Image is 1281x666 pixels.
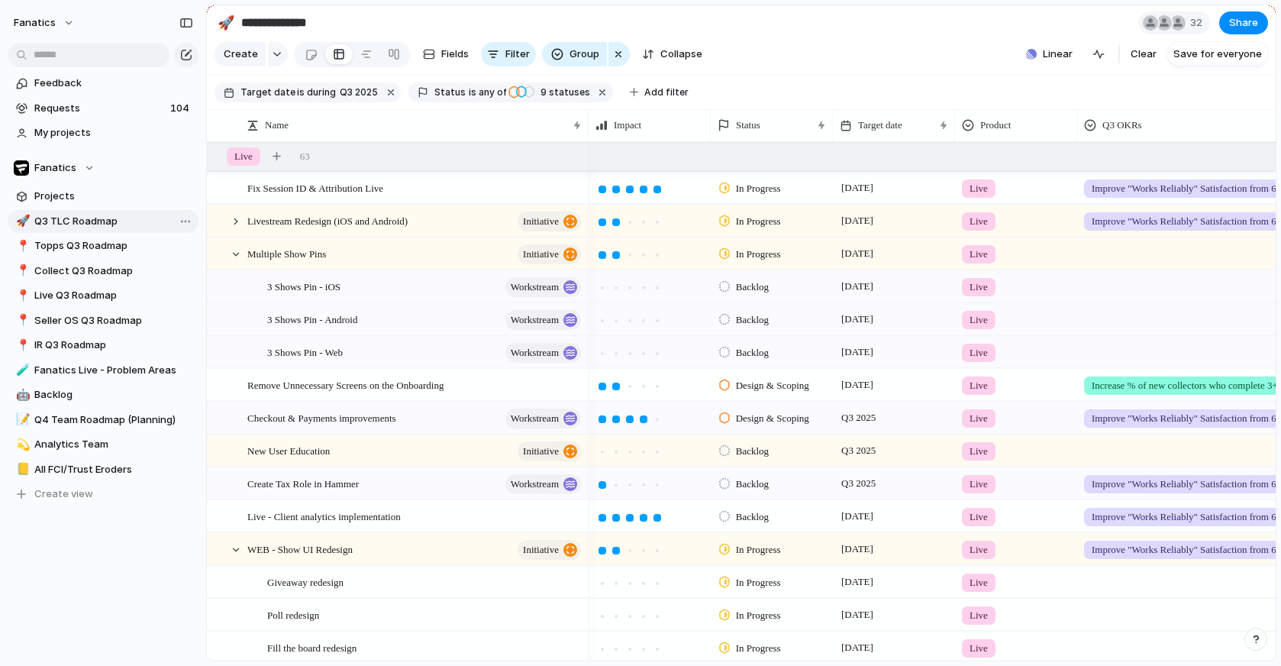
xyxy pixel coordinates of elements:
[837,277,877,296] span: [DATE]
[508,84,593,101] button: 9 statuses
[505,47,530,62] span: Filter
[224,47,258,62] span: Create
[1229,15,1258,31] span: Share
[736,247,781,262] span: In Progress
[970,181,988,196] span: Live
[523,441,559,462] span: initiative
[267,639,357,656] span: Fill the board redesign
[644,86,689,99] span: Add filter
[34,288,193,303] span: Live Q3 Roadmap
[16,411,27,428] div: 📝
[240,86,295,99] span: Target date
[970,378,988,393] span: Live
[8,97,198,120] a: Requests104
[8,121,198,144] a: My projects
[214,11,238,35] button: 🚀
[295,84,338,101] button: isduring
[14,263,29,279] button: 📍
[8,458,198,481] div: 📒All FCI/Trust Eroders
[14,387,29,403] button: 🤖
[267,310,357,328] span: 3 Shows Pin - Android
[8,234,198,257] a: 📍Topps Q3 Roadmap
[14,437,29,452] button: 💫
[340,86,378,99] span: Q3 2025
[970,641,988,656] span: Live
[8,284,198,307] div: 📍Live Q3 Roadmap
[16,361,27,379] div: 🧪
[1020,43,1079,66] button: Linear
[417,42,475,66] button: Fields
[636,42,708,66] button: Collapse
[736,312,769,328] span: Backlog
[8,210,198,233] div: 🚀Q3 TLC Roadmap
[970,345,988,360] span: Live
[837,244,877,263] span: [DATE]
[34,363,193,378] span: Fanatics Live - Problem Areas
[8,409,198,432] div: 📝Q4 Team Roadmap (Planning)
[858,118,902,133] span: Target date
[970,411,988,426] span: Live
[837,376,877,394] span: [DATE]
[505,310,581,330] button: workstream
[505,343,581,363] button: workstream
[736,608,781,623] span: In Progress
[1043,47,1073,62] span: Linear
[837,474,879,493] span: Q3 2025
[16,238,27,255] div: 📍
[247,507,401,525] span: Live - Client analytics implementation
[660,47,702,62] span: Collapse
[8,260,198,283] a: 📍Collect Q3 Roadmap
[297,86,305,99] span: is
[14,15,56,31] span: fanatics
[837,540,877,558] span: [DATE]
[980,118,1011,133] span: Product
[247,441,330,459] span: New User Education
[511,309,559,331] span: workstream
[34,462,193,477] span: All FCI/Trust Eroders
[16,436,27,454] div: 💫
[34,437,193,452] span: Analytics Team
[466,84,509,101] button: isany of
[8,185,198,208] a: Projects
[736,641,781,656] span: In Progress
[1131,47,1157,62] span: Clear
[34,160,76,176] span: Fanatics
[8,309,198,332] a: 📍Seller OS Q3 Roadmap
[736,181,781,196] span: In Progress
[736,280,769,295] span: Backlog
[34,412,193,428] span: Q4 Team Roadmap (Planning)
[34,313,193,328] span: Seller OS Q3 Roadmap
[8,334,198,357] a: 📍IR Q3 Roadmap
[505,474,581,494] button: workstream
[523,211,559,232] span: initiative
[16,212,27,230] div: 🚀
[218,12,234,33] div: 🚀
[14,214,29,229] button: 🚀
[970,214,988,229] span: Live
[434,86,466,99] span: Status
[14,288,29,303] button: 📍
[305,86,336,99] span: during
[8,433,198,456] a: 💫Analytics Team
[16,337,27,354] div: 📍
[736,477,769,492] span: Backlog
[34,214,193,229] span: Q3 TLC Roadmap
[34,338,193,353] span: IR Q3 Roadmap
[837,573,877,591] span: [DATE]
[34,125,193,141] span: My projects
[247,474,359,492] span: Create Tax Role in Hammer
[267,277,340,295] span: 3 Shows Pin - iOS
[837,212,877,230] span: [DATE]
[970,608,988,623] span: Live
[34,387,193,403] span: Backlog
[837,179,877,197] span: [DATE]
[34,487,93,502] span: Create view
[8,359,198,382] a: 🧪Fanatics Live - Problem Areas
[247,376,444,393] span: Remove Unnecessary Screens on the Onboarding
[14,338,29,353] button: 📍
[518,441,581,461] button: initiative
[234,149,253,164] span: Live
[837,409,879,427] span: Q3 2025
[7,11,82,35] button: fanatics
